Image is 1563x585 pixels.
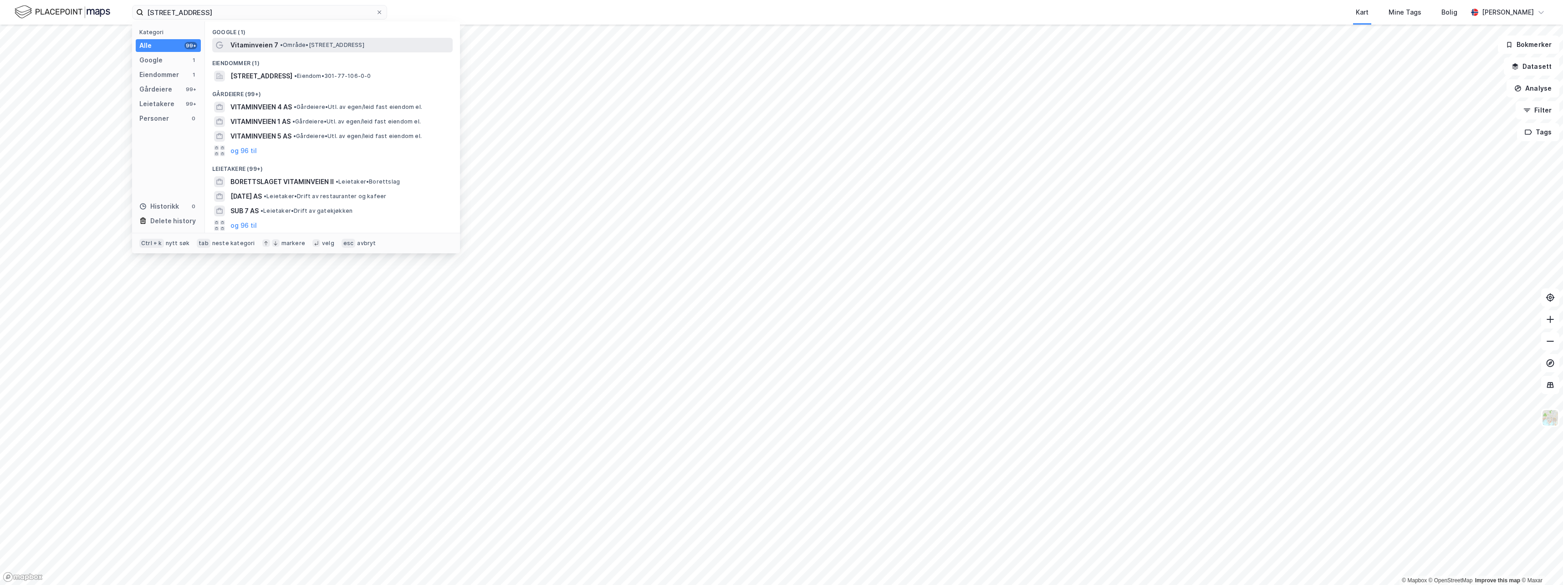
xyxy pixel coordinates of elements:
[15,4,110,20] img: logo.f888ab2527a4732fd821a326f86c7f29.svg
[1517,541,1563,585] iframe: Chat Widget
[230,220,257,231] button: og 96 til
[230,131,291,142] span: VITAMINVEIEN 5 AS
[293,133,422,140] span: Gårdeiere • Utl. av egen/leid fast eiendom el.
[336,178,400,185] span: Leietaker • Borettslag
[1517,541,1563,585] div: Kontrollprogram for chat
[139,29,201,36] div: Kategori
[294,72,297,79] span: •
[139,55,163,66] div: Google
[139,98,174,109] div: Leietakere
[260,207,352,215] span: Leietaker • Drift av gatekjøkken
[230,102,292,113] span: VITAMINVEIEN 4 AS
[1402,577,1427,584] a: Mapbox
[1475,577,1520,584] a: Improve this map
[336,178,338,185] span: •
[139,239,164,248] div: Ctrl + k
[190,203,197,210] div: 0
[1429,577,1473,584] a: OpenStreetMap
[1441,7,1457,18] div: Bolig
[190,56,197,64] div: 1
[1498,36,1559,54] button: Bokmerker
[294,103,296,110] span: •
[264,193,386,200] span: Leietaker • Drift av restauranter og kafeer
[1389,7,1421,18] div: Mine Tags
[184,86,197,93] div: 99+
[260,207,263,214] span: •
[205,83,460,100] div: Gårdeiere (99+)
[143,5,376,19] input: Søk på adresse, matrikkel, gårdeiere, leietakere eller personer
[1542,409,1559,426] img: Z
[184,42,197,49] div: 99+
[197,239,210,248] div: tab
[280,41,283,48] span: •
[230,191,262,202] span: [DATE] AS
[1507,79,1559,97] button: Analyse
[150,216,196,226] div: Delete history
[139,40,152,51] div: Alle
[293,133,296,139] span: •
[184,100,197,108] div: 99+
[357,240,376,247] div: avbryt
[139,113,169,124] div: Personer
[166,240,190,247] div: nytt søk
[292,118,295,125] span: •
[190,115,197,122] div: 0
[139,69,179,80] div: Eiendommer
[205,52,460,69] div: Eiendommer (1)
[1482,7,1534,18] div: [PERSON_NAME]
[280,41,364,49] span: Område • [STREET_ADDRESS]
[1504,57,1559,76] button: Datasett
[230,71,292,82] span: [STREET_ADDRESS]
[1517,123,1559,141] button: Tags
[1516,101,1559,119] button: Filter
[292,118,421,125] span: Gårdeiere • Utl. av egen/leid fast eiendom el.
[230,116,291,127] span: VITAMINVEIEN 1 AS
[190,71,197,78] div: 1
[281,240,305,247] div: markere
[212,240,255,247] div: neste kategori
[230,176,334,187] span: BORETTSLAGET VITAMINVEIEN II
[294,72,371,80] span: Eiendom • 301-77-106-0-0
[3,572,43,582] a: Mapbox homepage
[230,40,278,51] span: Vitaminveien 7
[342,239,356,248] div: esc
[230,145,257,156] button: og 96 til
[264,193,266,200] span: •
[230,205,259,216] span: SUB 7 AS
[205,158,460,174] div: Leietakere (99+)
[205,21,460,38] div: Google (1)
[139,84,172,95] div: Gårdeiere
[1356,7,1369,18] div: Kart
[294,103,422,111] span: Gårdeiere • Utl. av egen/leid fast eiendom el.
[322,240,334,247] div: velg
[139,201,179,212] div: Historikk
